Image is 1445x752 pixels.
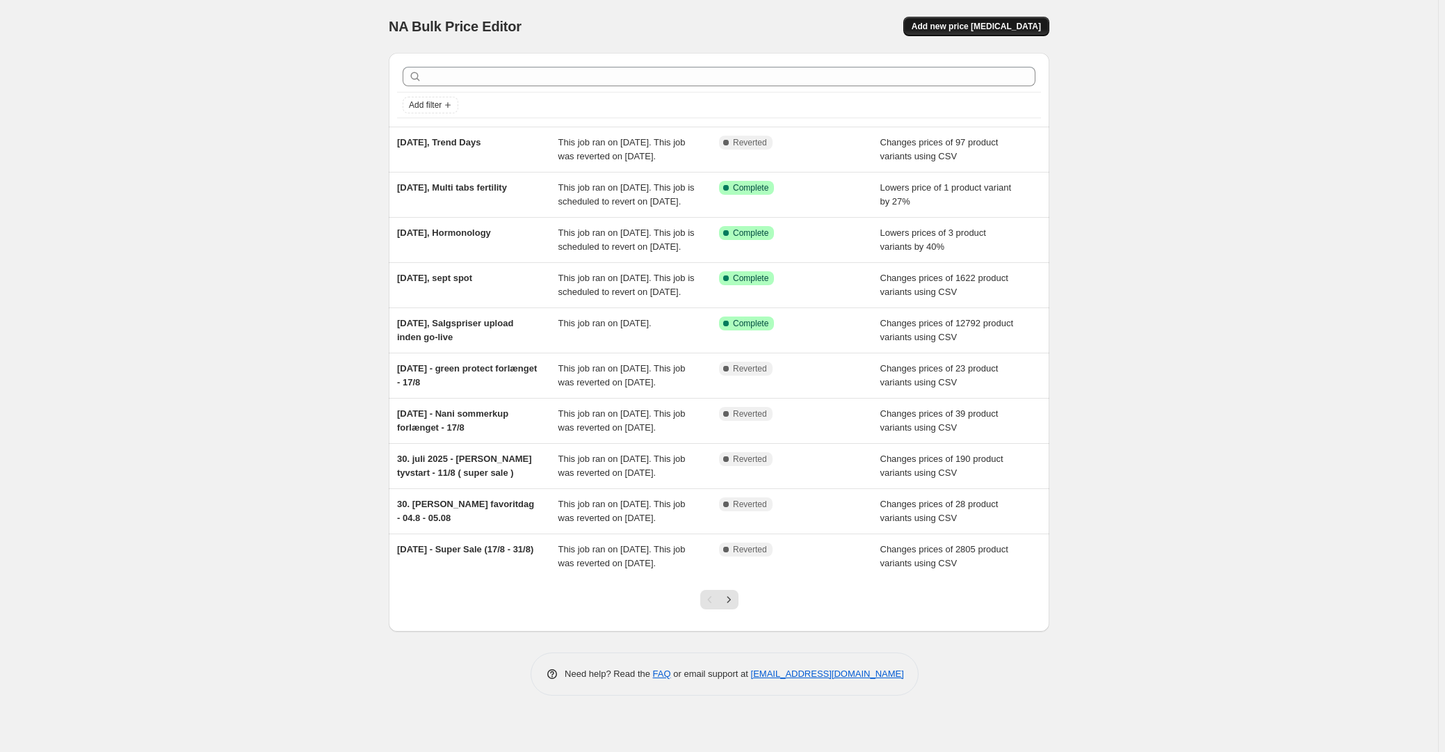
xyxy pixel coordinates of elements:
button: Add new price [MEDICAL_DATA] [903,17,1049,36]
span: Changes prices of 2805 product variants using CSV [880,544,1008,568]
span: This job ran on [DATE]. This job was reverted on [DATE]. [558,363,686,387]
span: Complete [733,227,768,239]
span: This job ran on [DATE]. This job is scheduled to revert on [DATE]. [558,227,695,252]
button: Add filter [403,97,458,113]
span: NA Bulk Price Editor [389,19,522,34]
span: This job ran on [DATE]. This job is scheduled to revert on [DATE]. [558,182,695,207]
span: Reverted [733,408,767,419]
span: This job ran on [DATE]. This job was reverted on [DATE]. [558,137,686,161]
span: This job ran on [DATE]. [558,318,652,328]
span: Need help? Read the [565,669,653,679]
span: [DATE] - Nani sommerkup forlænget - 17/8 [397,408,508,433]
span: Reverted [733,454,767,465]
span: or email support at [671,669,751,679]
span: 30. [PERSON_NAME] favoritdag - 04.8 - 05.08 [397,499,534,523]
span: This job ran on [DATE]. This job is scheduled to revert on [DATE]. [558,273,695,297]
span: Reverted [733,137,767,148]
span: Changes prices of 23 product variants using CSV [880,363,999,387]
span: [DATE] - green protect forlænget - 17/8 [397,363,537,387]
span: This job ran on [DATE]. This job was reverted on [DATE]. [558,454,686,478]
span: [DATE], Salgspriser upload inden go-live [397,318,513,342]
span: [DATE], sept spot [397,273,472,283]
span: Add filter [409,99,442,111]
span: Reverted [733,499,767,510]
span: Add new price [MEDICAL_DATA] [912,21,1041,32]
span: [DATE] - Super Sale (17/8 - 31/8) [397,544,533,554]
span: Changes prices of 39 product variants using CSV [880,408,999,433]
span: [DATE], Multi tabs fertility [397,182,507,193]
span: Changes prices of 190 product variants using CSV [880,454,1003,478]
span: Complete [733,182,768,193]
span: Lowers prices of 3 product variants by 40% [880,227,986,252]
a: FAQ [653,669,671,679]
span: 30. juli 2025 - [PERSON_NAME] tyvstart - 11/8 ( super sale ) [397,454,532,478]
nav: Pagination [700,590,738,609]
span: [DATE], Trend Days [397,137,481,147]
span: This job ran on [DATE]. This job was reverted on [DATE]. [558,499,686,523]
span: This job ran on [DATE]. This job was reverted on [DATE]. [558,408,686,433]
span: This job ran on [DATE]. This job was reverted on [DATE]. [558,544,686,568]
a: [EMAIL_ADDRESS][DOMAIN_NAME] [751,669,904,679]
span: Lowers price of 1 product variant by 27% [880,182,1012,207]
button: Next [719,590,738,609]
span: Reverted [733,544,767,555]
span: Changes prices of 28 product variants using CSV [880,499,999,523]
span: Changes prices of 12792 product variants using CSV [880,318,1014,342]
span: Complete [733,273,768,284]
span: Complete [733,318,768,329]
span: [DATE], Hormonology [397,227,491,238]
span: Changes prices of 1622 product variants using CSV [880,273,1008,297]
span: Changes prices of 97 product variants using CSV [880,137,999,161]
span: Reverted [733,363,767,374]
